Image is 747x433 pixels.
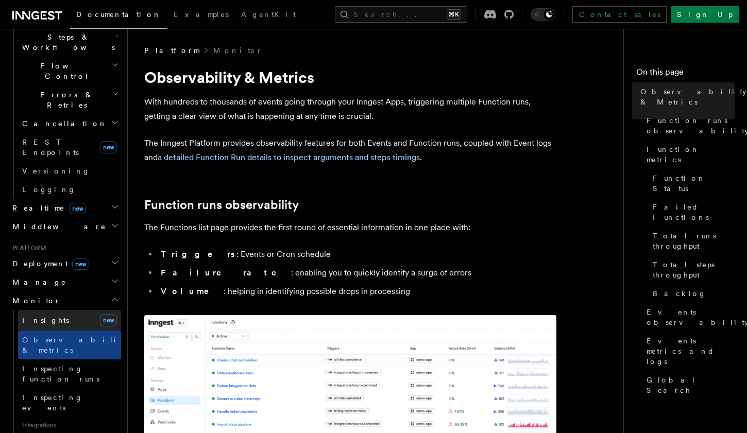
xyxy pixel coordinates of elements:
span: Deployment [8,258,89,269]
span: Backlog [653,288,706,299]
a: Function runs observability [144,198,299,212]
a: Events observability [642,303,735,332]
span: Failed Functions [653,202,735,222]
button: Realtimenew [8,199,121,217]
a: Function runs observability [642,111,735,140]
span: Insights [22,316,69,324]
a: AgentKit [235,3,302,28]
button: Cancellation [18,114,121,133]
span: Versioning [22,167,90,175]
span: REST Endpoints [22,138,79,157]
a: Total steps throughput [649,255,735,284]
button: Toggle dark mode [531,8,555,21]
button: Manage [8,273,121,291]
span: Inspecting function runs [22,365,99,383]
button: Search...⌘K [335,6,467,23]
strong: Failure rate [161,268,291,278]
span: Function Status [653,173,735,194]
strong: Triggers [161,249,236,259]
button: Deploymentnew [8,254,121,273]
a: Function metrics [642,140,735,169]
span: Function metrics [647,144,735,165]
a: Observability & Metrics [636,82,735,111]
a: Observability & metrics [18,331,121,359]
span: Examples [174,10,229,19]
span: AgentKit [241,10,296,19]
span: new [100,314,117,326]
a: a detailed Function Run details to inspect arguments and steps timings [158,152,420,162]
span: Logging [22,185,76,194]
p: The Functions list page provides the first round of essential information in one place with: [144,220,556,235]
kbd: ⌘K [447,9,461,20]
a: Contact sales [572,6,667,23]
span: Total steps throughput [653,259,735,280]
span: Observability & Metrics [640,86,746,107]
a: Global Search [642,371,735,400]
span: Total runs throughput [653,231,735,251]
span: Inspecting events [22,393,83,412]
li: : enabling you to quickly identify a surge of errors [158,266,556,280]
a: Insightsnew [18,310,121,331]
p: The Inngest Platform provides observability features for both Events and Function runs, coupled w... [144,136,556,165]
button: Monitor [8,291,121,310]
span: Monitor [8,296,61,306]
p: With hundreds to thousands of events going through your Inngest Apps, triggering multiple Functio... [144,95,556,124]
a: Total runs throughput [649,227,735,255]
button: Flow Control [18,57,121,85]
span: Flow Control [18,61,112,81]
a: Events metrics and logs [642,332,735,371]
a: Failed Functions [649,198,735,227]
span: Errors & Retries [18,90,112,110]
a: Logging [18,180,121,199]
a: Backlog [649,284,735,303]
li: : Events or Cron schedule [158,247,556,262]
span: Events metrics and logs [647,336,735,367]
button: Errors & Retries [18,85,121,114]
span: Steps & Workflows [18,32,115,53]
div: Inngest Functions [8,9,121,199]
a: Sign Up [671,6,739,23]
a: Documentation [70,3,167,29]
span: new [72,258,89,270]
h1: Observability & Metrics [144,68,556,86]
a: REST Endpointsnew [18,133,121,162]
a: Function Status [649,169,735,198]
span: Platform [8,244,46,252]
span: Middleware [8,221,106,232]
li: : helping in identifying possible drops in processing [158,284,556,299]
span: Realtime [8,203,86,213]
a: Examples [167,3,235,28]
span: Manage [8,277,66,287]
span: Documentation [76,10,161,19]
span: new [100,141,117,153]
button: Steps & Workflows [18,28,121,57]
span: Platform [144,45,199,56]
strong: Volume [161,286,224,296]
a: Versioning [18,162,121,180]
span: new [69,203,86,214]
span: Cancellation [18,118,107,129]
a: Inspecting events [18,388,121,417]
span: Observability & metrics [22,336,128,354]
a: Inspecting function runs [18,359,121,388]
span: Global Search [647,375,735,395]
a: Monitor [213,45,262,56]
h4: On this page [636,66,735,82]
button: Middleware [8,217,121,236]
